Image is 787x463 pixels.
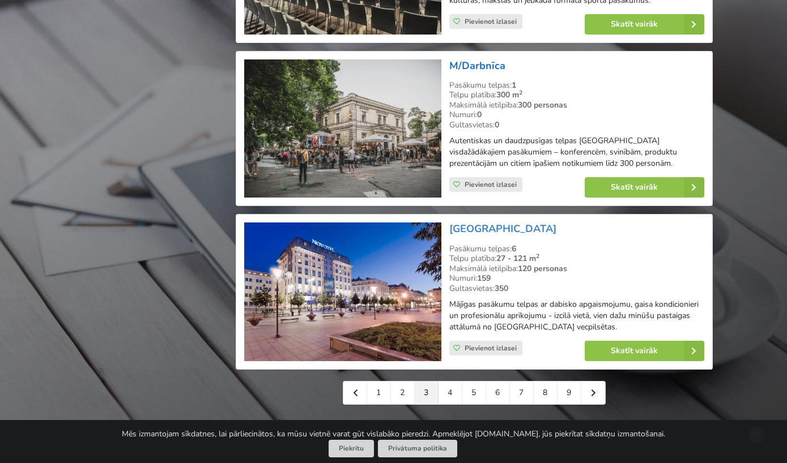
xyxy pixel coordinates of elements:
[449,264,704,274] div: Maksimālā ietilpība:
[449,273,704,284] div: Numuri:
[477,273,491,284] strong: 159
[244,222,441,361] img: Viesnīca | Viļņa | Novotel Vilnius Centre
[449,254,704,264] div: Telpu platība:
[449,80,704,91] div: Pasākumu telpas:
[449,135,704,169] p: Autentiskas un daudzpusīgas telpas [GEOGRAPHIC_DATA] visdažādākajiem pasākumiem – konferencēm, sv...
[391,381,415,404] a: 2
[510,381,534,404] a: 7
[558,381,581,404] a: 9
[449,120,704,130] div: Gultasvietas:
[449,59,505,72] a: M/Darbnīca
[585,341,704,361] a: Skatīt vairāk
[536,252,539,260] sup: 2
[534,381,558,404] a: 8
[449,90,704,100] div: Telpu platība:
[378,440,457,457] a: Privātuma politika
[449,244,704,254] div: Pasākumu telpas:
[585,14,704,35] a: Skatīt vairāk
[477,109,482,120] strong: 0
[495,283,508,294] strong: 350
[462,381,486,404] a: 5
[465,344,517,353] span: Pievienot izlasei
[519,88,522,97] sup: 2
[518,263,567,274] strong: 120 personas
[415,381,439,404] a: 3
[449,284,704,294] div: Gultasvietas:
[244,59,441,198] img: Vēsturiska vieta | Rīga | M/Darbnīca
[449,299,704,333] p: Mājīgas pasākumu telpas ar dabisko apgaismojumu, gaisa kondicionieri un profesionālu aprīkojumu -...
[496,253,539,264] strong: 27 - 121 m
[449,222,556,235] a: [GEOGRAPHIC_DATA]
[512,80,516,91] strong: 1
[486,381,510,404] a: 6
[367,381,391,404] a: 1
[495,119,499,130] strong: 0
[449,100,704,110] div: Maksimālā ietilpība:
[512,243,516,254] strong: 6
[496,89,522,100] strong: 300 m
[329,440,374,457] button: Piekrītu
[465,17,517,26] span: Pievienot izlasei
[518,100,567,110] strong: 300 personas
[449,110,704,120] div: Numuri:
[465,180,517,189] span: Pievienot izlasei
[439,381,462,404] a: 4
[585,177,704,198] a: Skatīt vairāk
